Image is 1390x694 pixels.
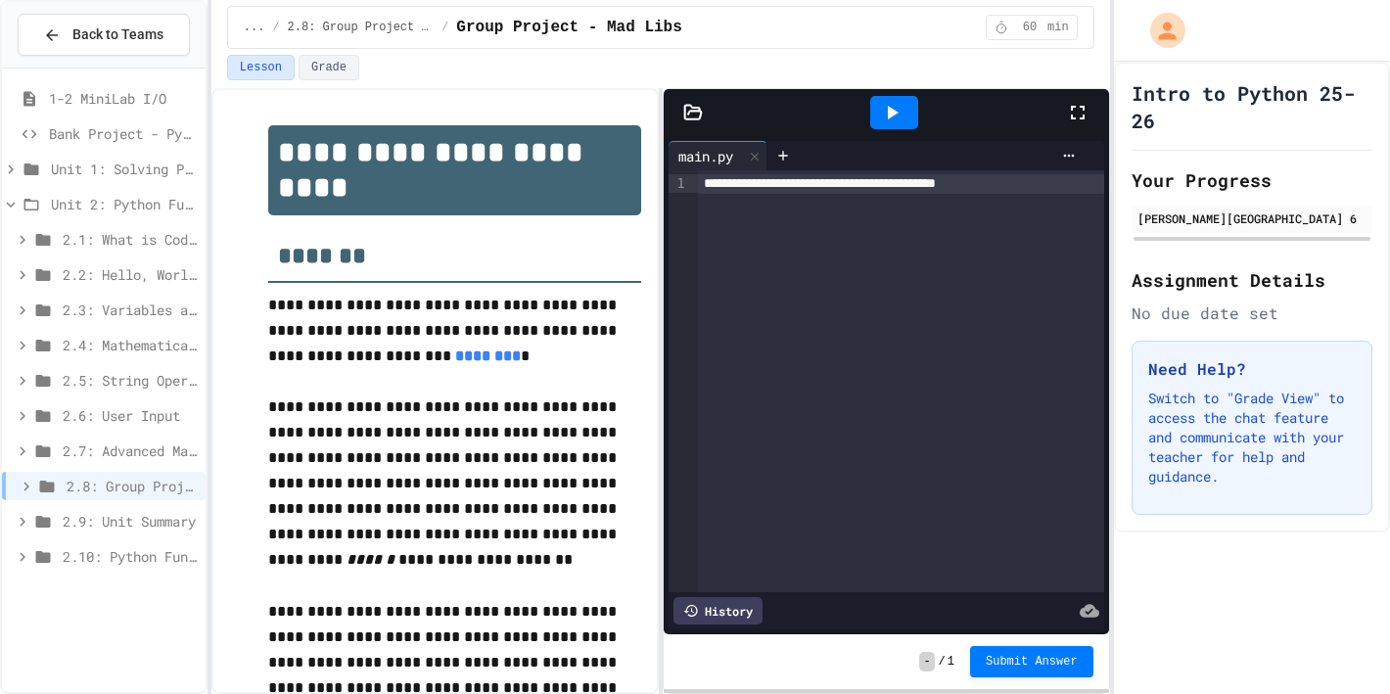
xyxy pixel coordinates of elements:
h1: Intro to Python 25-26 [1132,79,1372,134]
span: 2.4: Mathematical Operators [63,335,198,355]
div: My Account [1130,8,1190,53]
span: 60 [1014,20,1045,35]
span: min [1047,20,1069,35]
span: 1-2 MiniLab I/O [49,88,198,109]
button: Lesson [227,55,295,80]
span: Bank Project - Python [49,123,198,144]
span: 2.1: What is Code? [63,229,198,250]
span: / [939,654,946,670]
button: Submit Answer [970,646,1093,677]
span: 2.10: Python Fundamentals Exam [63,546,198,567]
span: 2.3: Variables and Data Types [63,300,198,320]
div: History [673,597,763,625]
span: Submit Answer [986,654,1078,670]
span: Group Project - Mad Libs [456,16,681,39]
span: 2.9: Unit Summary [63,511,198,532]
h2: Your Progress [1132,166,1372,194]
span: 2.8: Group Project - Mad Libs [288,20,435,35]
div: main.py [669,146,743,166]
span: Unit 1: Solving Problems in Computer Science [51,159,198,179]
span: / [441,20,448,35]
div: main.py [669,141,767,170]
span: Unit 2: Python Fundamentals [51,194,198,214]
span: 1 [948,654,954,670]
div: No due date set [1132,301,1372,325]
p: Switch to "Grade View" to access the chat feature and communicate with your teacher for help and ... [1148,389,1356,486]
span: 2.5: String Operators [63,370,198,391]
div: [PERSON_NAME][GEOGRAPHIC_DATA] 6 [1137,209,1367,227]
button: Grade [299,55,359,80]
span: 2.8: Group Project - Mad Libs [67,476,198,496]
span: 2.2: Hello, World! [63,264,198,285]
span: 2.7: Advanced Math [63,440,198,461]
button: Back to Teams [18,14,190,56]
span: Back to Teams [72,24,163,45]
span: ... [244,20,265,35]
h2: Assignment Details [1132,266,1372,294]
span: - [919,652,934,671]
h3: Need Help? [1148,357,1356,381]
span: / [272,20,279,35]
span: 2.6: User Input [63,405,198,426]
div: 1 [669,174,688,193]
